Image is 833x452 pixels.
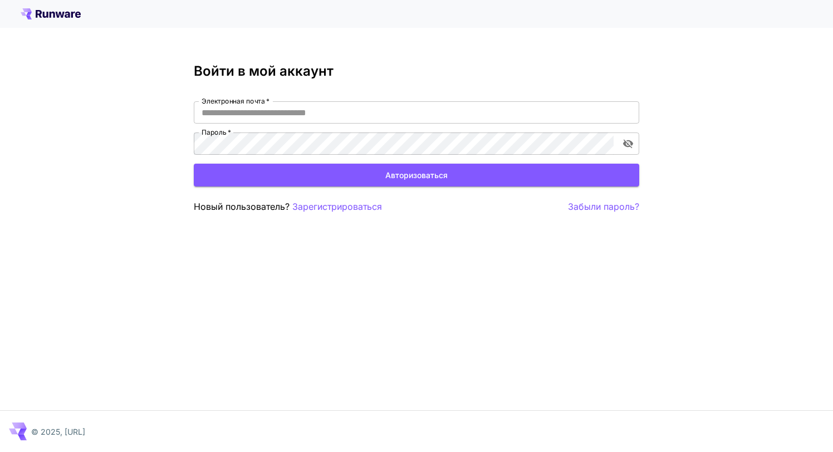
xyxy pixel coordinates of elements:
[292,201,382,212] font: Зарегистрироваться
[194,63,334,79] font: Войти в мой аккаунт
[194,164,639,186] button: Авторизоваться
[618,134,638,154] button: включить видимость пароля
[31,427,85,436] font: © 2025, [URL]
[568,201,639,212] font: Забыли пароль?
[385,170,448,180] font: Авторизоваться
[202,97,264,105] font: Электронная почта
[292,200,382,214] button: Зарегистрироваться
[568,200,639,214] button: Забыли пароль?
[202,128,226,136] font: Пароль
[194,201,290,212] font: Новый пользователь?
